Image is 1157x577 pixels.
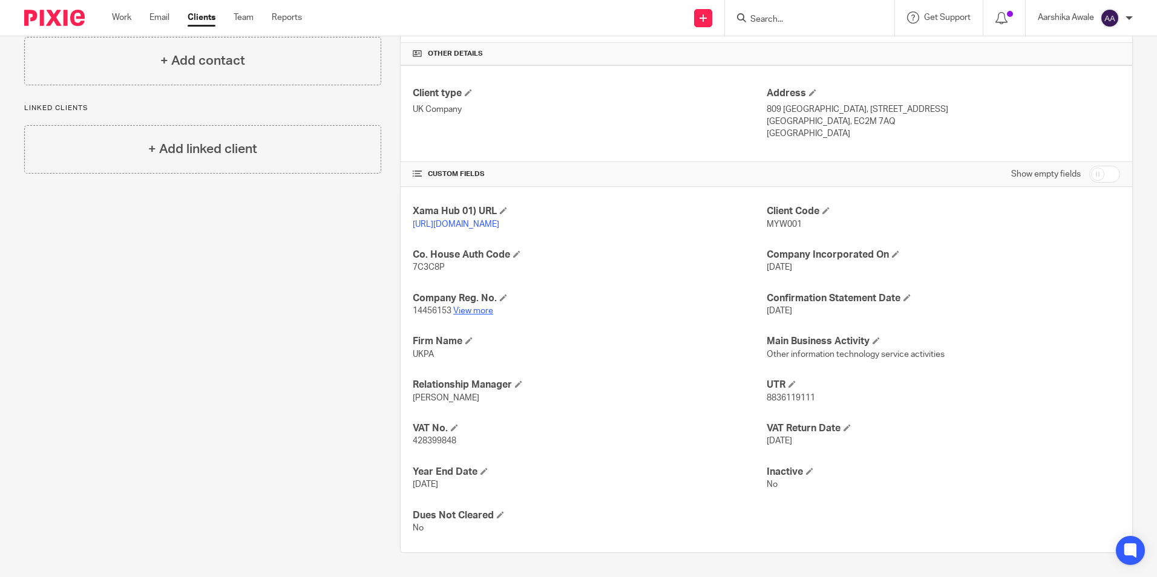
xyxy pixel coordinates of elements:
[767,116,1120,128] p: [GEOGRAPHIC_DATA], EC2M 7AQ
[413,509,766,522] h4: Dues Not Cleared
[428,49,483,59] span: Other details
[453,307,493,315] a: View more
[413,524,424,532] span: No
[413,437,456,445] span: 428399848
[413,422,766,435] h4: VAT No.
[767,103,1120,116] p: 809 [GEOGRAPHIC_DATA], [STREET_ADDRESS]
[767,335,1120,348] h4: Main Business Activity
[924,13,971,22] span: Get Support
[149,11,169,24] a: Email
[1038,11,1094,24] p: Aarshika Awale
[413,249,766,261] h4: Co. House Auth Code
[234,11,254,24] a: Team
[767,350,945,359] span: Other information technology service activities
[148,140,257,158] h4: + Add linked client
[188,11,215,24] a: Clients
[767,422,1120,435] h4: VAT Return Date
[1100,8,1119,28] img: svg%3E
[413,103,766,116] p: UK Company
[767,205,1120,218] h4: Client Code
[767,263,792,272] span: [DATE]
[749,15,858,25] input: Search
[413,169,766,179] h4: CUSTOM FIELDS
[767,437,792,445] span: [DATE]
[112,11,131,24] a: Work
[767,379,1120,391] h4: UTR
[413,263,445,272] span: 7C3C8P
[767,466,1120,478] h4: Inactive
[413,480,438,489] span: [DATE]
[413,205,766,218] h4: Xama Hub 01) URL
[767,87,1120,100] h4: Address
[413,87,766,100] h4: Client type
[767,394,815,402] span: 8836119111
[413,307,451,315] span: 14456153
[767,480,778,489] span: No
[413,220,499,229] a: [URL][DOMAIN_NAME]
[1011,168,1081,180] label: Show empty fields
[24,103,381,113] p: Linked clients
[767,292,1120,305] h4: Confirmation Statement Date
[272,11,302,24] a: Reports
[413,292,766,305] h4: Company Reg. No.
[160,51,245,70] h4: + Add contact
[767,249,1120,261] h4: Company Incorporated On
[24,10,85,26] img: Pixie
[413,335,766,348] h4: Firm Name
[767,307,792,315] span: [DATE]
[413,394,479,402] span: [PERSON_NAME]
[767,128,1120,140] p: [GEOGRAPHIC_DATA]
[413,350,434,359] span: UKPA
[767,220,802,229] span: MYW001
[413,379,766,391] h4: Relationship Manager
[413,466,766,478] h4: Year End Date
